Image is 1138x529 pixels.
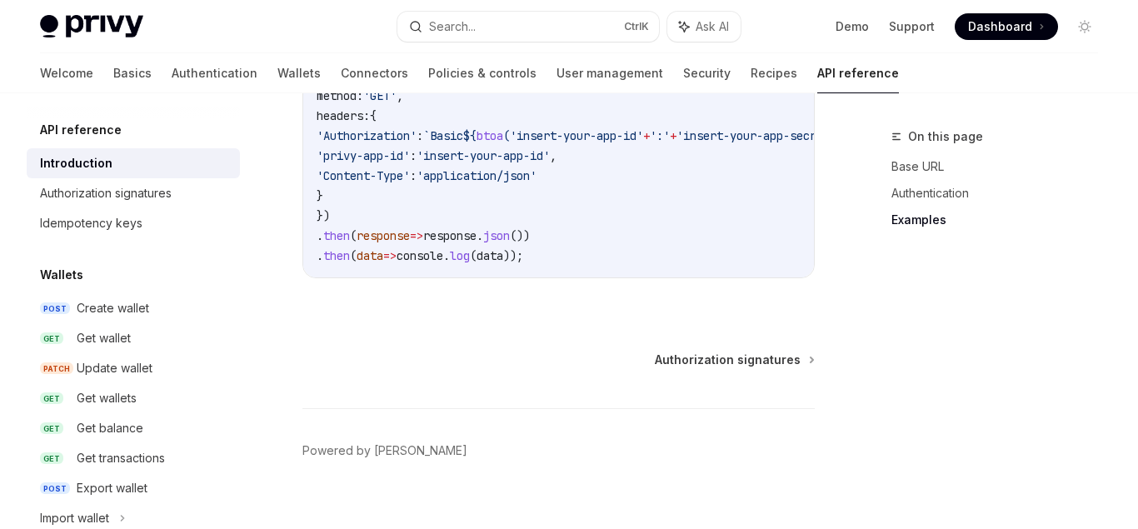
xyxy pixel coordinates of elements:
span: GET [40,422,63,435]
span: then [323,248,350,263]
span: + [670,128,676,143]
a: Authorization signatures [655,352,813,368]
span: ( [350,248,357,263]
span: btoa [477,128,503,143]
span: + [643,128,650,143]
span: 'insert-your-app-secret' [676,128,836,143]
span: : [417,128,423,143]
a: Introduction [27,148,240,178]
a: GETGet wallet [27,323,240,353]
a: Demo [836,18,869,35]
div: Get transactions [77,448,165,468]
div: Search... [429,17,476,37]
span: . [443,248,450,263]
div: Authorization signatures [40,183,172,203]
div: Create wallet [77,298,149,318]
span: POST [40,482,70,495]
a: Powered by [PERSON_NAME] [302,442,467,459]
a: POSTCreate wallet [27,293,240,323]
span: GET [40,452,63,465]
span: `Basic [423,128,463,143]
span: GET [40,332,63,345]
a: Idempotency keys [27,208,240,238]
span: PATCH [40,362,73,375]
a: Security [683,53,731,93]
div: Get wallets [77,388,137,408]
span: response [357,228,410,243]
span: GET [40,392,63,405]
span: 'GET' [363,88,397,103]
span: 'insert-your-app-id' [417,148,550,163]
a: Authorization signatures [27,178,240,208]
span: 'application/json' [417,168,537,183]
span: response [423,228,477,243]
span: . [477,228,483,243]
span: }) [317,208,330,223]
div: Get wallet [77,328,131,348]
a: User management [557,53,663,93]
a: Examples [891,207,1111,233]
div: Export wallet [77,478,147,498]
span: On this page [908,127,983,147]
span: json [483,228,510,243]
span: => [383,248,397,263]
button: Search...CtrlK [397,12,660,42]
a: Support [889,18,935,35]
span: Authorization signatures [655,352,801,368]
a: Dashboard [955,13,1058,40]
span: { [370,108,377,123]
span: Ask AI [696,18,729,35]
a: Authentication [891,180,1111,207]
h5: API reference [40,120,122,140]
a: POSTExport wallet [27,473,240,503]
span: ${ [463,128,477,143]
span: ()) [510,228,530,243]
span: : [410,168,417,183]
img: light logo [40,15,143,38]
button: Ask AI [667,12,741,42]
a: Recipes [751,53,797,93]
a: Basics [113,53,152,93]
span: 'insert-your-app-id' [510,128,643,143]
span: then [323,228,350,243]
span: } [317,188,323,203]
span: . [317,248,323,263]
div: Get balance [77,418,143,438]
span: 'Authorization' [317,128,417,143]
div: Import wallet [40,508,109,528]
span: ( [350,228,357,243]
span: )); [503,248,523,263]
a: GETGet balance [27,413,240,443]
span: ':' [650,128,670,143]
h5: Wallets [40,265,83,285]
button: Toggle dark mode [1071,13,1098,40]
span: 'privy-app-id' [317,148,410,163]
span: Ctrl K [624,20,649,33]
span: log [450,248,470,263]
a: Authentication [172,53,257,93]
a: PATCHUpdate wallet [27,353,240,383]
span: 'Content-Type' [317,168,410,183]
a: Welcome [40,53,93,93]
a: Policies & controls [428,53,537,93]
div: Update wallet [77,358,152,378]
span: data [357,248,383,263]
span: POST [40,302,70,315]
span: ( [503,128,510,143]
span: . [317,228,323,243]
span: data [477,248,503,263]
span: , [550,148,557,163]
a: GETGet transactions [27,443,240,473]
a: API reference [817,53,899,93]
span: : [410,148,417,163]
a: Base URL [891,153,1111,180]
span: console [397,248,443,263]
span: Dashboard [968,18,1032,35]
a: GETGet wallets [27,383,240,413]
span: => [410,228,423,243]
span: headers: [317,108,370,123]
span: ( [470,248,477,263]
div: Idempotency keys [40,213,142,233]
span: method: [317,88,363,103]
a: Connectors [341,53,408,93]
